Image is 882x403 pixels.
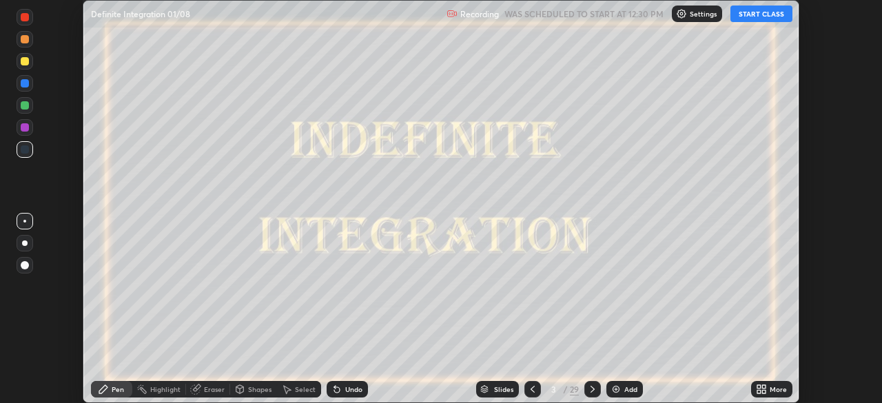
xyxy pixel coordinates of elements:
[546,385,560,393] div: 3
[494,386,513,393] div: Slides
[204,386,225,393] div: Eraser
[770,386,787,393] div: More
[150,386,181,393] div: Highlight
[345,386,362,393] div: Undo
[611,384,622,395] img: add-slide-button
[248,386,271,393] div: Shapes
[730,6,792,22] button: START CLASS
[690,10,717,17] p: Settings
[570,383,579,395] div: 29
[563,385,567,393] div: /
[624,386,637,393] div: Add
[460,9,499,19] p: Recording
[295,386,316,393] div: Select
[91,8,190,19] p: Definite Integration 01/08
[504,8,664,20] h5: WAS SCHEDULED TO START AT 12:30 PM
[112,386,124,393] div: Pen
[676,8,687,19] img: class-settings-icons
[447,8,458,19] img: recording.375f2c34.svg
